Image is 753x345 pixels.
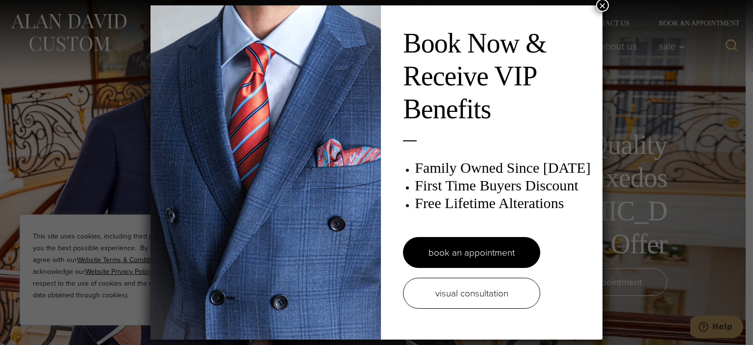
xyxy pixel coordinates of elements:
[403,237,540,268] a: book an appointment
[22,7,42,16] span: Help
[415,194,592,212] h3: Free Lifetime Alterations
[403,27,592,126] h2: Book Now & Receive VIP Benefits
[415,177,592,194] h3: First Time Buyers Discount
[415,159,592,177] h3: Family Owned Since [DATE]
[403,278,540,309] a: visual consultation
